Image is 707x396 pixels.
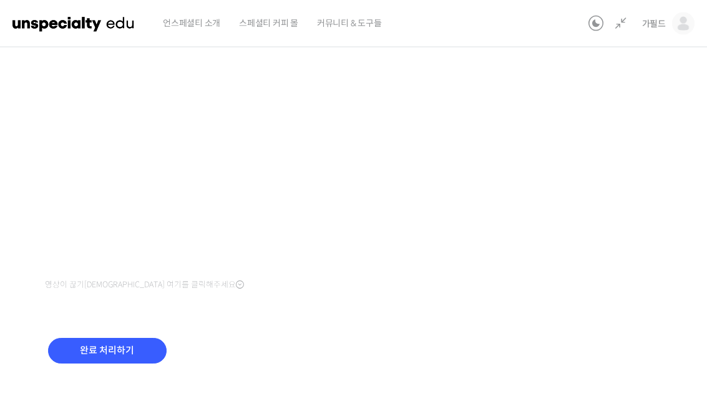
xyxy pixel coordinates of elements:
[193,311,208,321] span: 설정
[48,339,167,364] input: 완료 처리하기
[4,292,82,324] a: 홈
[642,18,666,29] span: 가필드
[161,292,240,324] a: 설정
[82,292,161,324] a: 대화
[114,312,129,322] span: 대화
[39,311,47,321] span: 홈
[45,280,244,290] span: 영상이 끊기[DEMOGRAPHIC_DATA] 여기를 클릭해주세요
